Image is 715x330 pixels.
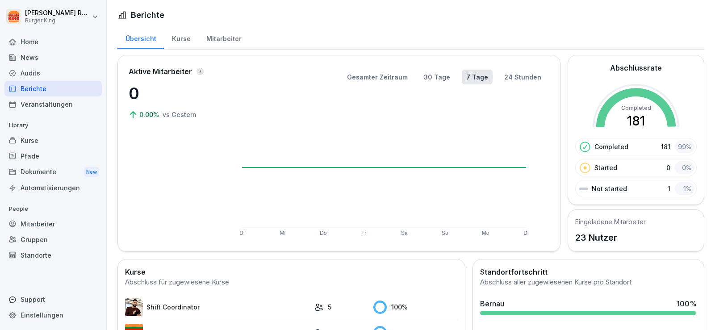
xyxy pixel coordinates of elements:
[125,267,458,277] h2: Kurse
[4,180,102,196] a: Automatisierungen
[480,267,697,277] h2: Standortfortschritt
[25,17,90,24] p: Burger King
[163,110,197,119] p: vs Gestern
[125,277,458,288] div: Abschluss für zugewiesene Kurse
[4,164,102,180] div: Dokumente
[594,163,617,172] p: Started
[4,216,102,232] a: Mitarbeiter
[4,65,102,81] a: Audits
[4,202,102,216] p: People
[129,81,218,105] p: 0
[131,9,164,21] h1: Berichte
[668,184,670,193] p: 1
[500,70,546,84] button: 24 Stunden
[129,66,192,77] p: Aktive Mitarbeiter
[117,26,164,49] a: Übersicht
[594,142,628,151] p: Completed
[575,217,646,226] h5: Eingeladene Mitarbeiter
[361,230,366,236] text: Fr
[4,247,102,263] a: Standorte
[675,182,694,195] div: 1 %
[4,307,102,323] a: Einstellungen
[4,148,102,164] a: Pfade
[575,231,646,244] p: 23 Nutzer
[462,70,493,84] button: 7 Tage
[477,295,700,319] a: Bernau100%
[419,70,455,84] button: 30 Tage
[675,140,694,153] div: 99 %
[523,230,528,236] text: Di
[4,96,102,112] a: Veranstaltungen
[280,230,285,236] text: Mi
[666,163,670,172] p: 0
[442,230,448,236] text: So
[4,232,102,247] a: Gruppen
[401,230,408,236] text: Sa
[4,34,102,50] a: Home
[139,110,161,119] p: 0.00%
[164,26,198,49] a: Kurse
[125,298,143,316] img: q4kvd0p412g56irxfxn6tm8s.png
[610,63,662,73] h2: Abschlussrate
[4,81,102,96] a: Berichte
[4,118,102,133] p: Library
[320,230,327,236] text: Do
[661,142,670,151] p: 181
[4,133,102,148] a: Kurse
[4,292,102,307] div: Support
[328,302,331,312] p: 5
[480,277,697,288] div: Abschluss aller zugewiesenen Kurse pro Standort
[675,161,694,174] div: 0 %
[481,230,489,236] text: Mo
[239,230,244,236] text: Di
[592,184,627,193] p: Not started
[125,298,310,316] a: Shift Coordinator
[677,298,697,309] div: 100 %
[4,50,102,65] a: News
[198,26,249,49] a: Mitarbeiter
[373,301,458,314] div: 100 %
[4,164,102,180] a: DokumenteNew
[84,167,99,177] div: New
[25,9,90,17] p: [PERSON_NAME] Rohrich
[343,70,412,84] button: Gesamter Zeitraum
[480,298,504,309] div: Bernau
